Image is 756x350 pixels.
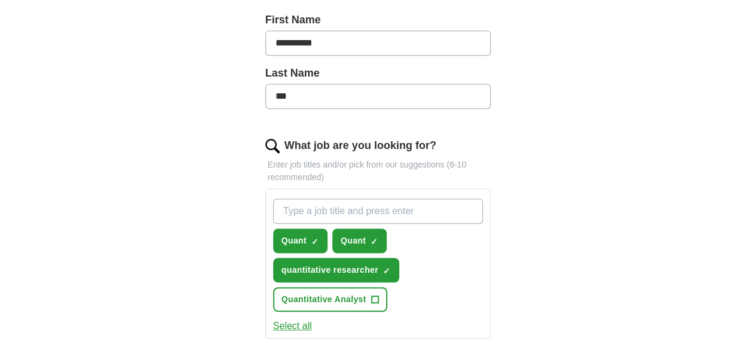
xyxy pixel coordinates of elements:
span: ✓ [311,237,319,246]
p: Enter job titles and/or pick from our suggestions (6-10 recommended) [265,159,491,184]
button: Quant✓ [273,229,328,253]
label: First Name [265,12,491,28]
img: search.png [265,139,280,153]
span: quantitative researcher [281,264,378,276]
button: Quantitative Analyst [273,287,387,312]
button: Quant✓ [332,229,387,253]
span: ✓ [383,266,390,276]
span: ✓ [371,237,378,246]
button: quantitative researcher✓ [273,258,399,282]
label: Last Name [265,65,491,81]
span: Quant [281,235,307,247]
input: Type a job title and press enter [273,199,483,224]
span: Quant [341,235,366,247]
span: Quantitative Analyst [281,293,366,306]
label: What job are you looking for? [284,138,436,154]
button: Select all [273,319,312,333]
